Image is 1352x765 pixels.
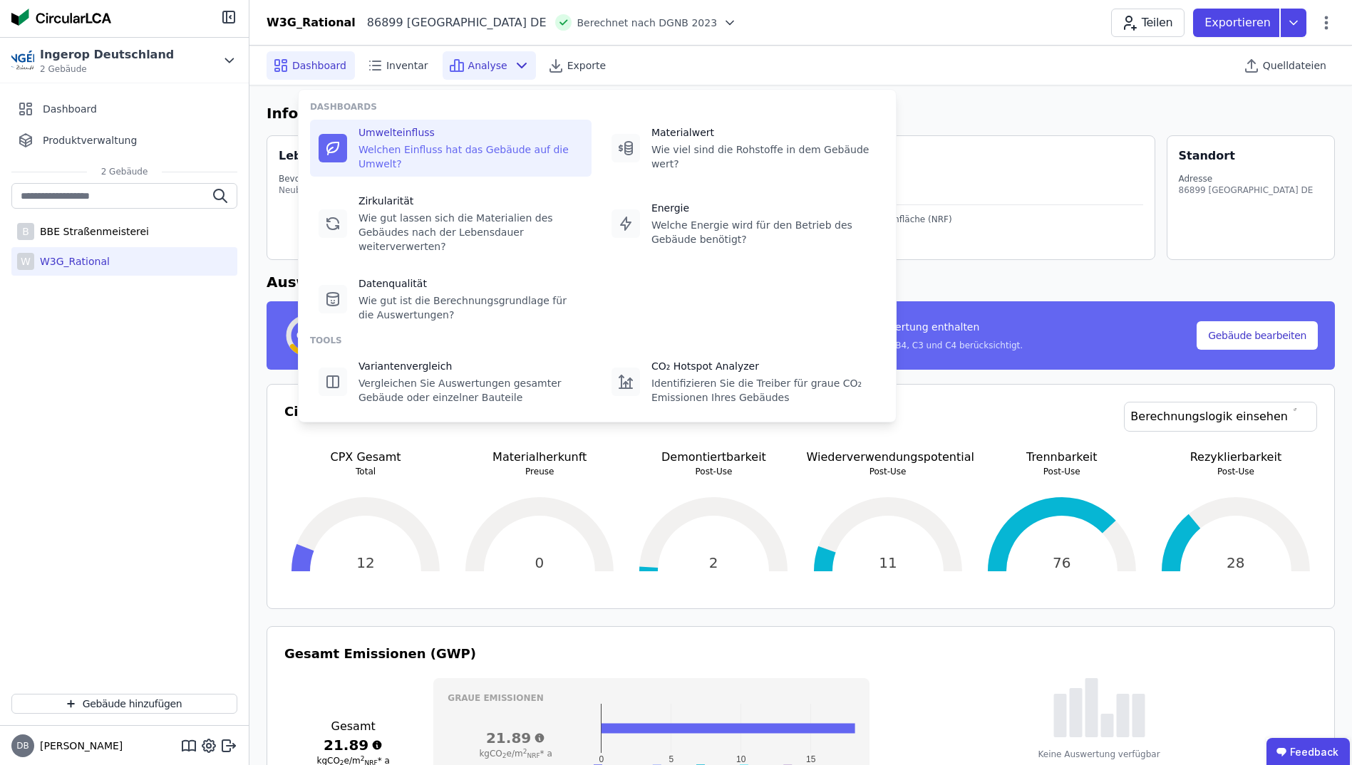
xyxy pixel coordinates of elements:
div: Welchen Einfluss hat das Gebäude auf die Umwelt? [358,142,583,171]
div: Adresse [1179,173,1314,184]
p: Post-Use [807,466,969,477]
span: Analyse [468,58,507,73]
div: Welche Energie wird für den Betrieb des Gebäude benötigt? [651,218,876,246]
span: kgCO e/m * a [479,749,552,759]
h6: Auswertungen [267,271,1335,293]
sup: 2 [523,748,527,755]
span: Inventar [386,58,428,73]
div: Identifizieren Sie die Treiber für graue CO₂ Emissionen Ihres Gebäudes [651,376,876,405]
div: Ingerop Deutschland [40,46,174,63]
div: Neubau [279,184,394,196]
span: Quelldateien [1263,58,1326,73]
p: Total [284,466,447,477]
div: 13655m² [853,225,952,236]
p: CPX Gesamt [284,449,447,466]
span: 2 Gebäude [40,63,174,75]
p: Post-Use [1155,466,1317,477]
h3: Gesamt [284,718,422,735]
button: Gebäude hinzufügen [11,694,237,714]
sub: 2 [502,752,507,759]
div: TOOLS [310,335,884,346]
p: Post-Use [632,466,795,477]
div: Logistikgebäude [728,184,1142,196]
h6: Informationen zum Gebäude [267,103,1335,124]
div: Wie gut ist die Berechnungsgrundlage für die Auswertungen? [358,293,583,322]
div: Gebäudedaten [728,147,1154,165]
p: Materialherkunft [458,449,621,466]
div: Bevorstehende Maßnahme [279,173,394,184]
span: Exporte [567,58,606,73]
span: Dashboard [43,102,97,116]
div: W [17,253,34,270]
h3: Gesamt Emissionen (GWP) [284,644,1317,664]
h3: 21.89 [448,728,584,748]
button: Teilen [1111,9,1185,37]
h3: 21.89 [284,735,422,755]
p: Exportieren [1204,14,1274,31]
span: Dashboard [292,58,346,73]
div: Lebenszyklus [279,147,365,165]
span: 64% [296,330,317,341]
p: Demontiertbarkeit [632,449,795,466]
div: Nettoraumfläche (NRF) [853,214,952,225]
div: B [17,223,34,240]
div: Gebäudetyp [728,173,1142,184]
div: Umwelteinfluss [358,125,583,140]
p: Rezyklierbarkeit [1155,449,1317,466]
p: Trennbarkeit [981,449,1143,466]
sup: 2 [361,755,365,762]
div: Zirkularität [358,194,583,208]
img: empty-state [1053,678,1145,737]
h3: Circularity Performance Index (CPX) [284,402,546,449]
a: Berechnungslogik einsehen [1124,402,1317,432]
h3: Graue Emissionen [448,692,855,704]
div: W3G_Rational [34,254,110,269]
div: 86899 [GEOGRAPHIC_DATA] DE [356,14,547,31]
span: [PERSON_NAME] [34,739,123,753]
div: Standort [1179,147,1235,165]
sub: NRF [527,752,540,759]
div: BBE Straßenmeisterei [34,224,149,239]
div: Wie viel sind die Rohstoffe in dem Gebäude wert? [651,142,876,171]
p: Post-Use [981,466,1143,477]
div: Variantenvergleich [358,359,583,373]
p: Preuse [458,466,621,477]
span: Produktverwaltung [43,133,137,147]
span: DB [16,741,29,750]
div: Wie gut lassen sich die Materialien des Gebäudes nach der Lebensdauer weiterverwerten? [358,211,583,254]
div: Vergleichen Sie Auswertungen gesamter Gebäude oder einzelner Bauteile [358,376,583,405]
span: Berechnet nach DGNB 2023 [577,16,718,30]
div: CO₂ Hotspot Analyzer [651,359,876,373]
div: Keine Auswertung verfügbar [1038,749,1160,760]
span: 2 Gebäude [87,166,162,177]
div: Energie [651,201,876,215]
div: W3G_Rational [267,14,356,31]
div: 86899 [GEOGRAPHIC_DATA] DE [1179,184,1314,196]
button: Gebäude bearbeiten [1197,321,1318,350]
img: Ingerop Deutschland [11,49,34,72]
div: Datenqualität [358,276,583,291]
div: DASHBOARDS [310,101,884,113]
img: Concular [11,9,111,26]
div: Materialwert [651,125,876,140]
p: Wiederverwendungspotential [807,449,969,466]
